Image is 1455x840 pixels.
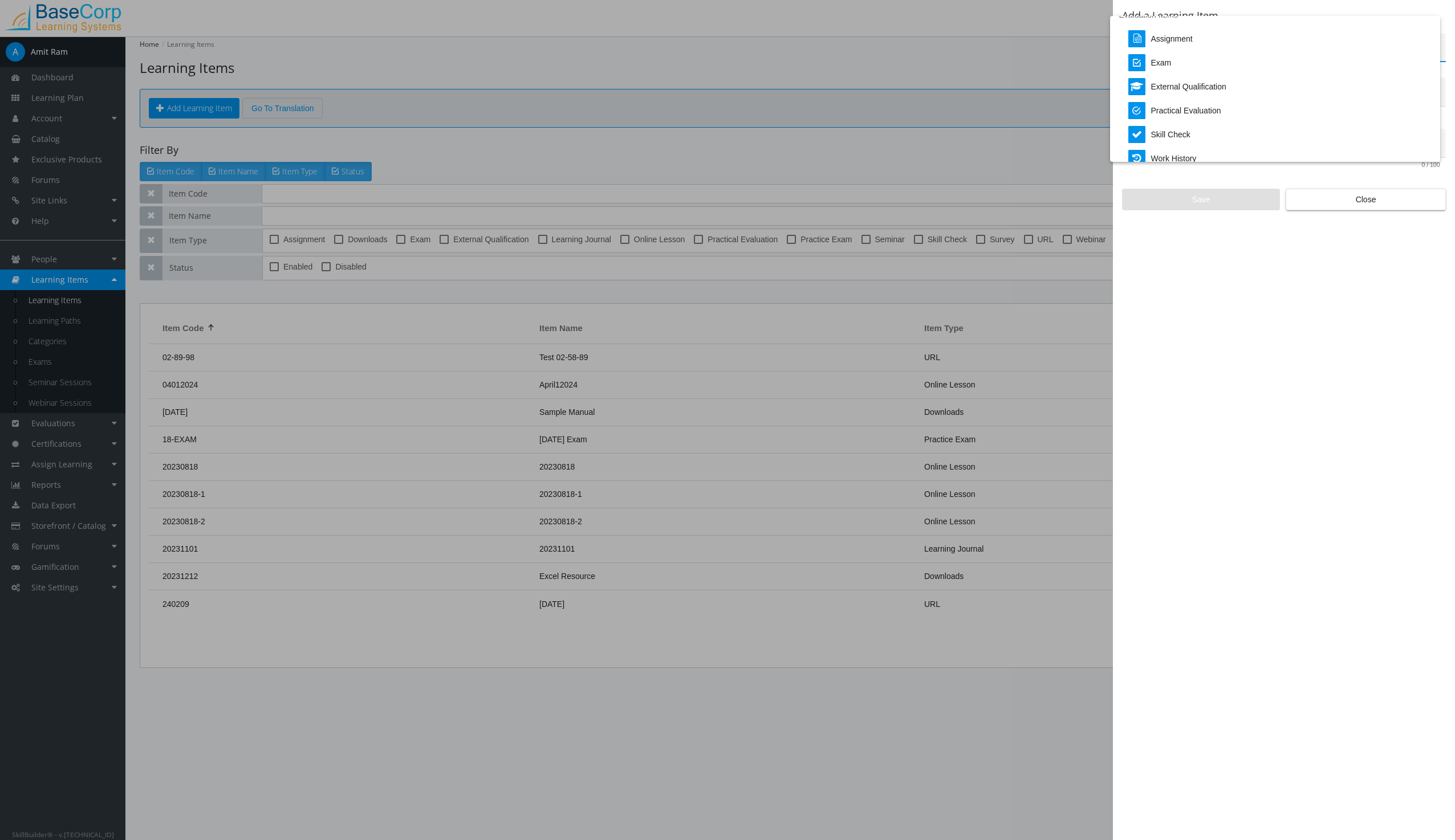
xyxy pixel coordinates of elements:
[1151,75,1226,99] div: External Qualification
[1151,51,1172,75] div: Exam
[1151,27,1193,51] div: Assignment
[1151,146,1197,170] div: Work History
[1151,99,1221,123] div: Practical Evaluation
[1151,123,1190,146] div: Skill Check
